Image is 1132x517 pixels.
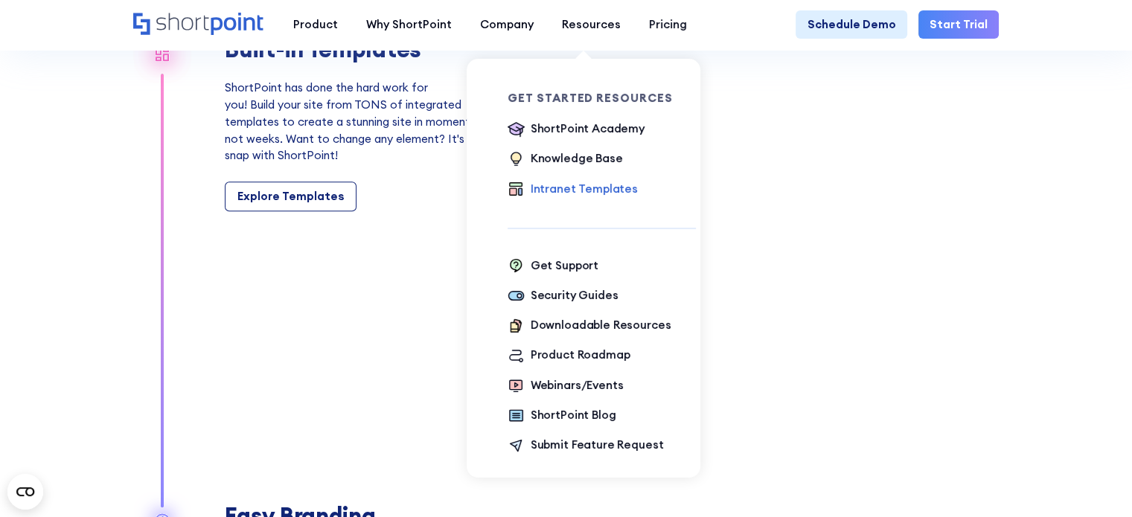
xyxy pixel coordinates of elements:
div: Pricing [649,16,687,33]
div: Resources [562,16,621,33]
a: Schedule Demo [796,10,906,39]
div: Get Started Resources [508,92,696,103]
div: Why ShortPoint [366,16,452,33]
a: Company [466,10,548,39]
a: Webinars/Events [508,377,623,396]
a: ShortPoint Blog [508,407,615,426]
div: Get Support [531,257,598,274]
a: Security Guides [508,287,618,306]
a: Start Trial [918,10,999,39]
a: Resources [548,10,635,39]
div: Submit Feature Request [531,437,664,454]
div: Intranet Templates [531,181,638,198]
div: Company [480,16,534,33]
button: Open CMP widget [7,474,43,510]
iframe: Chat Widget [1058,446,1132,517]
a: Home [133,13,265,37]
h2: Built-in Templates [225,36,479,62]
a: Why ShortPoint [352,10,466,39]
div: Product Roadmap [531,347,630,364]
div: ShortPoint Academy [531,121,645,138]
div: ShortPoint Blog [531,407,616,424]
a: ShortPoint Academy [508,121,645,139]
div: Product [293,16,338,33]
a: Explore Templates [225,182,356,211]
div: Security Guides [531,287,618,304]
a: Product Roadmap [508,347,630,365]
div: Explore Templates [237,188,345,205]
a: Pricing [635,10,701,39]
a: Knowledge Base [508,150,622,169]
div: Knowledge Base [531,150,623,167]
p: ShortPoint has done the hard work for you! Build your site from TONS of integrated templates to c... [225,80,479,164]
a: Intranet Templates [508,181,638,199]
div: Webinars/Events [531,377,624,394]
a: Get Support [508,257,598,276]
a: Downloadable Resources [508,317,671,335]
div: Downloadable Resources [531,317,671,334]
a: Submit Feature Request [508,437,663,455]
a: Product [279,10,352,39]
